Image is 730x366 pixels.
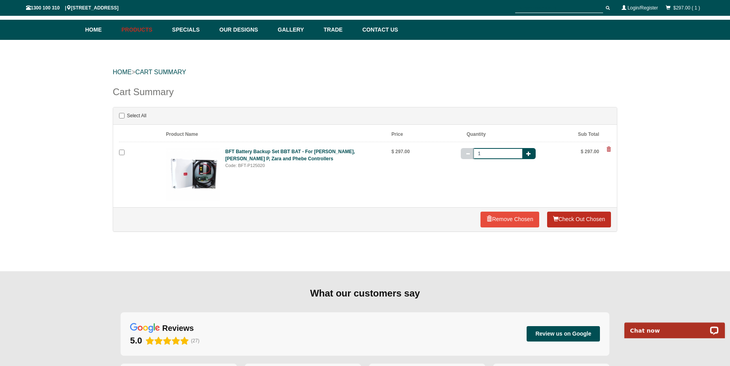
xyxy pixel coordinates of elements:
[166,148,220,202] img: bft-battery-backup-set-bbt-bat-for-thalia-thalia-p-zara-and-phebe-controllers-20241015234718-qfc_...
[673,5,700,11] a: $297.00 ( 1 )
[168,20,216,40] a: Specials
[527,326,600,341] button: Review us on Google
[391,131,403,137] b: Price
[162,323,194,333] div: reviews
[581,149,599,154] b: $ 297.00
[578,131,599,137] b: Sub Total
[113,85,617,107] div: Cart Summary
[225,149,355,161] a: BFT Battery Backup Set BBT BAT - For [PERSON_NAME], [PERSON_NAME] P, Zara and Phebe Controllers
[130,335,142,346] div: 5.0
[119,111,146,120] label: Select All
[547,212,611,227] a: Check Out Chosen
[480,212,539,227] a: Remove Chosen
[216,20,274,40] a: Our Designs
[225,162,374,169] div: Code: BFT-P125020
[113,69,132,75] a: HOME
[191,338,199,343] span: (27)
[121,287,609,300] div: What our customers say
[26,5,119,11] span: 1300 100 310 | [STREET_ADDRESS]
[320,20,358,40] a: Trade
[166,131,198,137] b: Product Name
[135,69,186,75] a: Cart Summary
[515,3,603,13] input: SEARCH PRODUCTS
[358,20,398,40] a: Contact Us
[391,149,410,154] b: $ 297.00
[467,131,486,137] b: Quantity
[130,335,189,346] div: Rating: 5.0 out of 5
[619,313,730,338] iframe: LiveChat chat widget
[85,20,117,40] a: Home
[274,20,320,40] a: Gallery
[628,5,658,11] a: Login/Register
[117,20,168,40] a: Products
[113,60,617,85] div: >
[535,330,591,337] span: Review us on Google
[119,113,125,118] input: Select All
